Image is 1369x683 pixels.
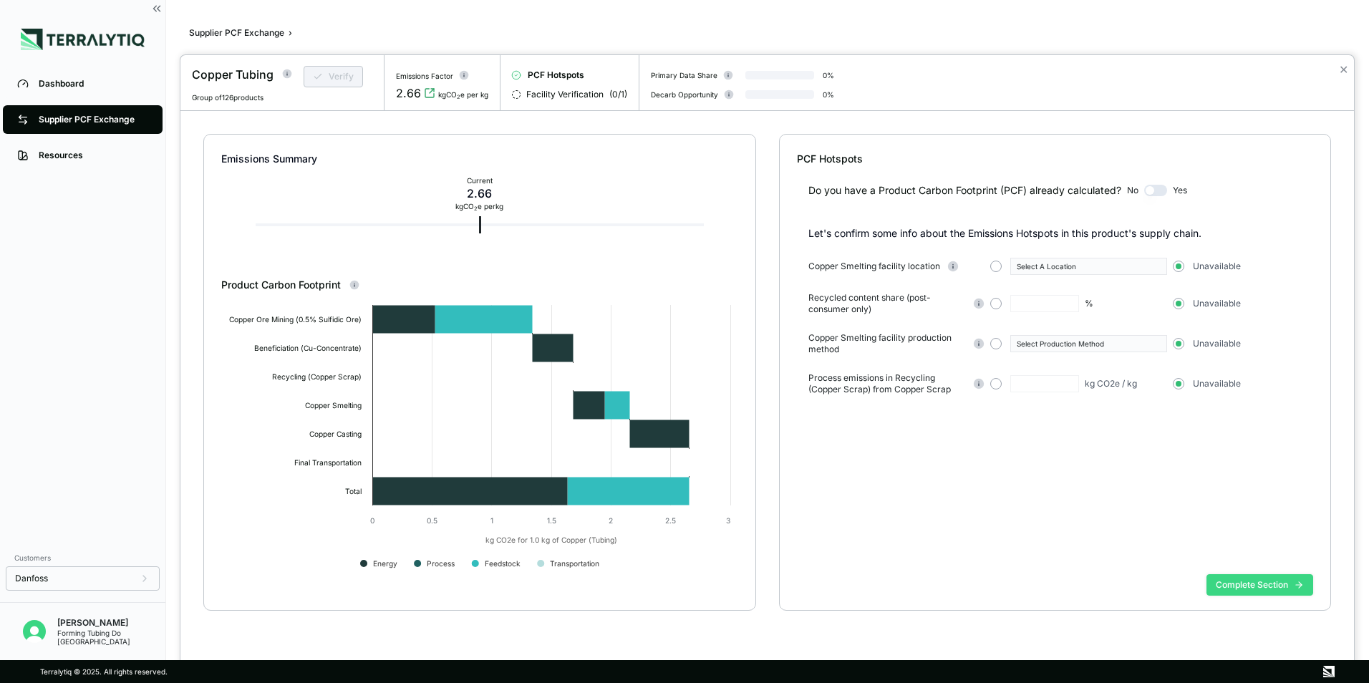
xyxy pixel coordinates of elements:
[457,94,460,100] sub: 2
[547,516,556,525] text: 1.5
[345,487,362,495] text: Total
[609,516,613,525] text: 2
[823,90,834,99] div: 0 %
[1193,261,1241,272] span: Unavailable
[808,226,1314,241] p: Let's confirm some info about the Emissions Hotspots in this product's supply chain.
[192,66,274,83] div: Copper Tubing
[474,205,478,212] sub: 2
[272,372,362,382] text: Recycling (Copper Scrap)
[808,372,967,395] span: Process emissions in Recycling (Copper Scrap) from Copper Scrap
[1173,185,1187,196] span: Yes
[229,315,362,324] text: Copper Ore Mining (0.5% Sulfidic Ore)
[396,72,453,80] div: Emissions Factor
[424,87,435,99] svg: View audit trail
[1193,378,1241,389] span: Unavailable
[455,176,503,185] div: Current
[1193,338,1241,349] span: Unavailable
[485,536,617,545] text: kg CO2e for 1.0 kg of Copper (Tubing)
[651,90,718,99] div: Decarb Opportunity
[221,152,738,166] div: Emissions Summary
[726,516,730,525] text: 3
[1010,258,1167,275] button: Select A Location
[192,93,263,102] span: Group of 126 products
[1193,298,1241,309] span: Unavailable
[823,71,834,79] div: 0 %
[526,89,604,100] span: Facility Verification
[485,559,521,568] text: Feedstock
[370,516,374,525] text: 0
[808,183,1121,198] div: Do you have a Product Carbon Footprint (PCF) already calculated?
[455,185,503,202] div: 2.66
[1010,335,1167,352] button: Select Production Method
[396,84,421,102] div: 2.66
[665,516,676,525] text: 2.5
[528,69,584,81] span: PCF Hotspots
[550,559,599,568] text: Transportation
[438,90,488,99] div: kgCO e per kg
[309,430,362,439] text: Copper Casting
[1206,574,1313,596] button: Complete Section
[254,344,362,352] text: Beneficiation (Cu-Concentrate)
[427,516,437,525] text: 0.5
[294,458,362,468] text: Final Transportation
[609,89,627,100] span: ( 0 / 1 )
[221,278,738,292] div: Product Carbon Footprint
[455,202,503,210] div: kg CO e per kg
[1339,61,1348,78] button: Close
[1085,378,1137,389] div: kg CO2e / kg
[373,559,397,568] text: Energy
[797,152,1314,166] div: PCF Hotspots
[1127,185,1138,196] span: No
[427,559,455,568] text: Process
[651,71,717,79] div: Primary Data Share
[305,401,362,410] text: Copper Smelting
[808,292,967,315] span: Recycled content share (post-consumer only)
[490,516,493,525] text: 1
[808,261,940,272] span: Copper Smelting facility location
[1085,298,1093,309] div: %
[1017,262,1161,271] div: Select A Location
[1017,339,1161,348] div: Select Production Method
[808,332,967,355] span: Copper Smelting facility production method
